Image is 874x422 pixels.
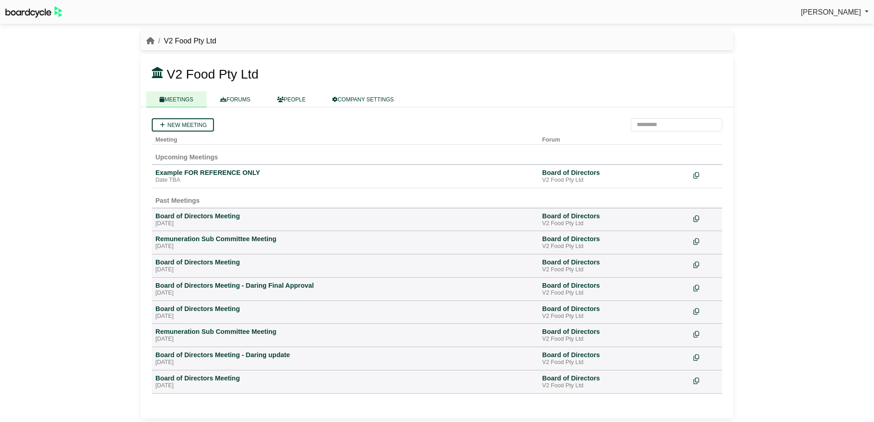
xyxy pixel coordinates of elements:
a: Board of Directors Meeting [DATE] [155,212,535,227]
div: Board of Directors [542,212,686,220]
div: Board of Directors Meeting - Daring Final Approval [155,281,535,290]
div: V2 Food Pty Ltd [542,290,686,297]
div: [DATE] [155,382,535,390]
div: Make a copy [693,351,719,363]
img: BoardcycleBlackGreen-aaafeed430059cb809a45853b8cf6d952af9d84e6e89e1f1685b34bfd5cb7d64.svg [5,6,62,18]
div: Make a copy [693,327,719,340]
div: Board of Directors [542,305,686,313]
td: Past Meetings [152,188,722,208]
a: Board of Directors Meeting [DATE] [155,258,535,274]
a: Board of Directors V2 Food Pty Ltd [542,305,686,320]
a: Board of Directors V2 Food Pty Ltd [542,169,686,184]
div: V2 Food Pty Ltd [542,382,686,390]
div: Board of Directors Meeting [155,212,535,220]
th: Forum [538,132,690,145]
div: Board of Directors [542,281,686,290]
div: Board of Directors Meeting [155,258,535,266]
div: Board of Directors [542,258,686,266]
a: Board of Directors Meeting [DATE] [155,305,535,320]
div: V2 Food Pty Ltd [542,243,686,250]
div: V2 Food Pty Ltd [542,266,686,274]
a: Example FOR REFERENCE ONLY Date TBA [155,169,535,184]
td: Upcoming Meetings [152,144,722,164]
div: Make a copy [693,281,719,294]
a: COMPANY SETTINGS [319,91,407,107]
div: [DATE] [155,336,535,343]
a: Board of Directors Meeting - Daring Final Approval [DATE] [155,281,535,297]
a: Board of Directors Meeting [DATE] [155,374,535,390]
div: Make a copy [693,305,719,317]
div: Board of Directors Meeting [155,305,535,313]
div: Board of Directors [542,327,686,336]
div: V2 Food Pty Ltd [542,359,686,366]
div: [DATE] [155,313,535,320]
div: Date TBA [155,177,535,184]
div: Remuneration Sub Committee Meeting [155,327,535,336]
div: Remuneration Sub Committee Meeting [155,235,535,243]
nav: breadcrumb [146,35,216,47]
div: Board of Directors [542,374,686,382]
a: Remuneration Sub Committee Meeting [DATE] [155,327,535,343]
a: Board of Directors V2 Food Pty Ltd [542,212,686,227]
div: [DATE] [155,243,535,250]
div: [DATE] [155,359,535,366]
th: Meeting [152,132,538,145]
div: V2 Food Pty Ltd [542,220,686,227]
a: New meeting [152,118,214,132]
a: Board of Directors V2 Food Pty Ltd [542,258,686,274]
a: PEOPLE [264,91,319,107]
span: V2 Food Pty Ltd [167,67,259,81]
a: Board of Directors Meeting - Daring update [DATE] [155,351,535,366]
div: [DATE] [155,290,535,297]
div: Board of Directors [542,351,686,359]
div: Board of Directors [542,169,686,177]
div: [DATE] [155,220,535,227]
div: Make a copy [693,212,719,224]
div: V2 Food Pty Ltd [542,336,686,343]
span: [PERSON_NAME] [801,8,861,16]
a: Board of Directors V2 Food Pty Ltd [542,327,686,343]
div: Board of Directors Meeting [155,374,535,382]
div: Make a copy [693,374,719,386]
div: Make a copy [693,169,719,181]
a: [PERSON_NAME] [801,6,869,18]
a: Board of Directors V2 Food Pty Ltd [542,351,686,366]
div: Make a copy [693,235,719,247]
a: Board of Directors V2 Food Pty Ltd [542,235,686,250]
div: V2 Food Pty Ltd [542,313,686,320]
li: V2 Food Pty Ltd [155,35,216,47]
a: Board of Directors V2 Food Pty Ltd [542,374,686,390]
a: MEETINGS [146,91,207,107]
div: Board of Directors [542,235,686,243]
div: Board of Directors Meeting - Daring update [155,351,535,359]
div: V2 Food Pty Ltd [542,177,686,184]
a: FORUMS [207,91,264,107]
div: Make a copy [693,258,719,270]
a: Board of Directors V2 Food Pty Ltd [542,281,686,297]
a: Remuneration Sub Committee Meeting [DATE] [155,235,535,250]
div: Example FOR REFERENCE ONLY [155,169,535,177]
div: [DATE] [155,266,535,274]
